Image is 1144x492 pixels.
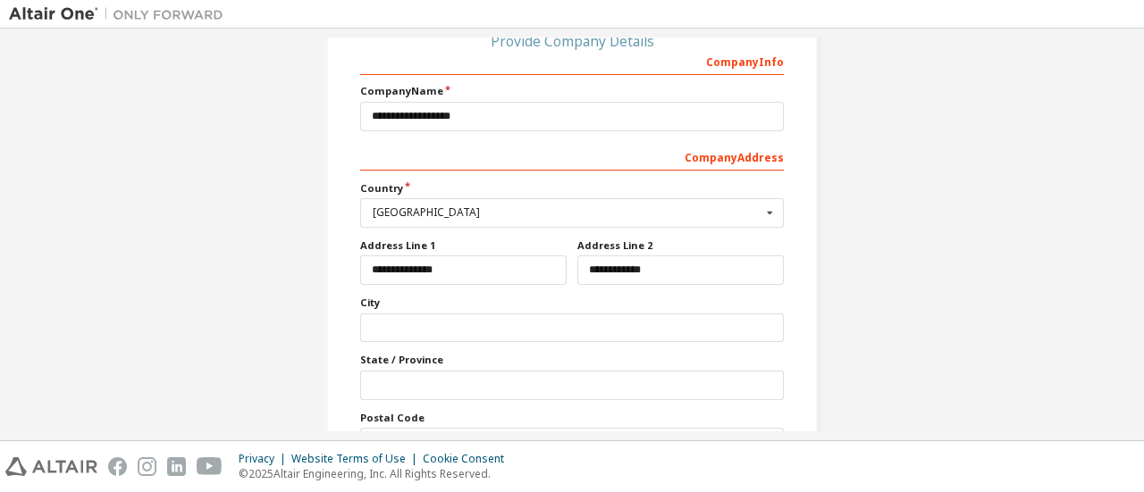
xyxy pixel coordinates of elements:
[423,452,515,466] div: Cookie Consent
[108,457,127,476] img: facebook.svg
[291,452,423,466] div: Website Terms of Use
[5,457,97,476] img: altair_logo.svg
[360,84,784,98] label: Company Name
[239,466,515,481] p: © 2025 Altair Engineering, Inc. All Rights Reserved.
[138,457,156,476] img: instagram.svg
[360,238,567,253] label: Address Line 1
[360,181,784,196] label: Country
[167,457,186,476] img: linkedin.svg
[360,411,784,425] label: Postal Code
[373,207,761,218] div: [GEOGRAPHIC_DATA]
[239,452,291,466] div: Privacy
[360,353,784,367] label: State / Province
[577,238,784,253] label: Address Line 2
[360,36,784,46] div: Provide Company Details
[360,46,784,75] div: Company Info
[9,5,232,23] img: Altair One
[197,457,223,476] img: youtube.svg
[360,296,784,310] label: City
[360,142,784,171] div: Company Address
